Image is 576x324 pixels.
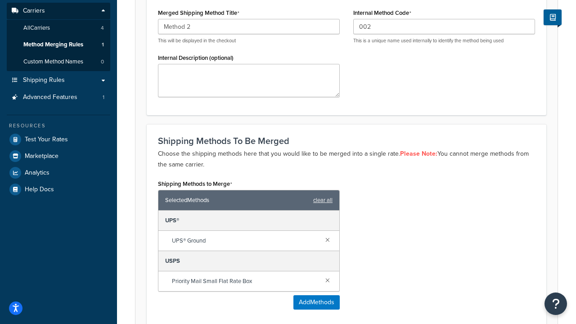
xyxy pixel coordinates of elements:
[400,149,437,158] strong: Please Note:
[25,169,49,177] span: Analytics
[7,181,110,198] a: Help Docs
[7,54,110,70] li: Custom Method Names
[23,58,83,66] span: Custom Method Names
[7,20,110,36] a: AllCarriers4
[7,165,110,181] a: Analytics
[544,292,567,315] button: Open Resource Center
[25,136,68,144] span: Test Your Rates
[25,186,54,193] span: Help Docs
[7,3,110,19] a: Carriers
[7,89,110,106] li: Advanced Features
[7,36,110,53] a: Method Merging Rules1
[7,3,110,71] li: Carriers
[102,41,104,49] span: 1
[7,148,110,164] a: Marketplace
[172,275,318,288] span: Priority Mail Small Flat Rate Box
[7,72,110,89] a: Shipping Rules
[158,9,239,17] label: Merged Shipping Method Title
[353,9,411,17] label: Internal Method Code
[158,148,535,170] p: Choose the shipping methods here that you would like to be merged into a single rate. You cannot ...
[7,122,110,130] div: Resources
[25,153,58,160] span: Marketplace
[158,54,234,61] label: Internal Description (optional)
[7,89,110,106] a: Advanced Features1
[158,136,535,146] h3: Shipping Methods To Be Merged
[23,24,50,32] span: All Carriers
[313,194,333,207] a: clear all
[158,251,339,271] div: USPS
[7,131,110,148] a: Test Your Rates
[23,94,77,101] span: Advanced Features
[158,180,232,188] label: Shipping Methods to Merge
[172,234,318,247] span: UPS® Ground
[293,295,340,310] button: AddMethods
[7,36,110,53] li: Method Merging Rules
[158,37,340,44] p: This will be displayed in the checkout
[23,76,65,84] span: Shipping Rules
[7,54,110,70] a: Custom Method Names0
[544,9,562,25] button: Show Help Docs
[101,58,104,66] span: 0
[101,24,104,32] span: 4
[23,41,83,49] span: Method Merging Rules
[103,94,104,101] span: 1
[165,194,309,207] span: Selected Methods
[158,211,339,231] div: UPS®
[353,37,535,44] p: This is a unique name used internally to identify the method being used
[23,7,45,15] span: Carriers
